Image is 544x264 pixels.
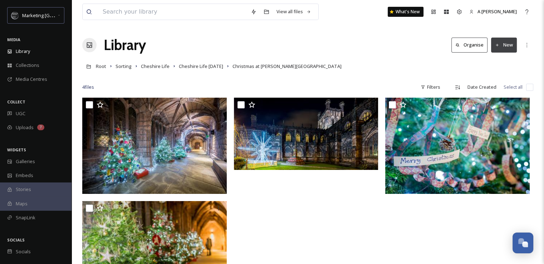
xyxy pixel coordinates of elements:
[16,124,34,131] span: Uploads
[104,34,146,56] a: Library
[179,63,223,69] span: Cheshire Life [DATE]
[16,172,33,179] span: Embeds
[232,63,342,69] span: Christmas at [PERSON_NAME][GEOGRAPHIC_DATA]
[141,62,170,70] a: Cheshire Life
[417,80,444,94] div: Filters
[16,110,25,117] span: UGC
[16,186,31,193] span: Stories
[82,98,227,194] img: Christmas%20Tree%20Festival%20credit%20MarkCarline_2017_004.jpg
[466,5,520,19] a: A [PERSON_NAME]
[116,63,132,69] span: Sorting
[513,233,533,253] button: Open Chat
[7,237,25,243] span: SOCIALS
[11,12,19,19] img: MC-Logo-01.svg
[464,80,500,94] div: Date Created
[22,12,90,19] span: Marketing [GEOGRAPHIC_DATA]
[7,147,26,152] span: WIDGETS
[451,38,487,52] button: Organise
[99,4,247,20] input: Search your library
[116,62,132,70] a: Sorting
[477,8,517,15] span: A [PERSON_NAME]
[16,200,28,207] span: Maps
[37,124,44,130] div: 7
[273,5,315,19] a: View all files
[16,248,31,255] span: Socials
[7,37,20,42] span: MEDIA
[7,99,25,104] span: COLLECT
[96,62,106,70] a: Root
[491,38,517,52] button: New
[16,214,35,221] span: SnapLink
[82,84,94,91] span: 4 file s
[16,76,47,83] span: Media Centres
[96,63,106,69] span: Root
[16,158,35,165] span: Galleries
[388,7,423,17] a: What's New
[179,62,223,70] a: Cheshire Life [DATE]
[504,84,523,91] span: Select all
[16,48,30,55] span: Library
[385,98,530,194] img: Christmas%20Tree%20Festival_credit%20MarkCarline_2017_006.jpg
[141,63,170,69] span: Cheshire Life
[16,62,39,69] span: Collections
[234,98,378,170] img: Christmas%20Tree%20Festival_%20credit%20MarkCarline_2017_007.jpg
[232,62,342,70] a: Christmas at [PERSON_NAME][GEOGRAPHIC_DATA]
